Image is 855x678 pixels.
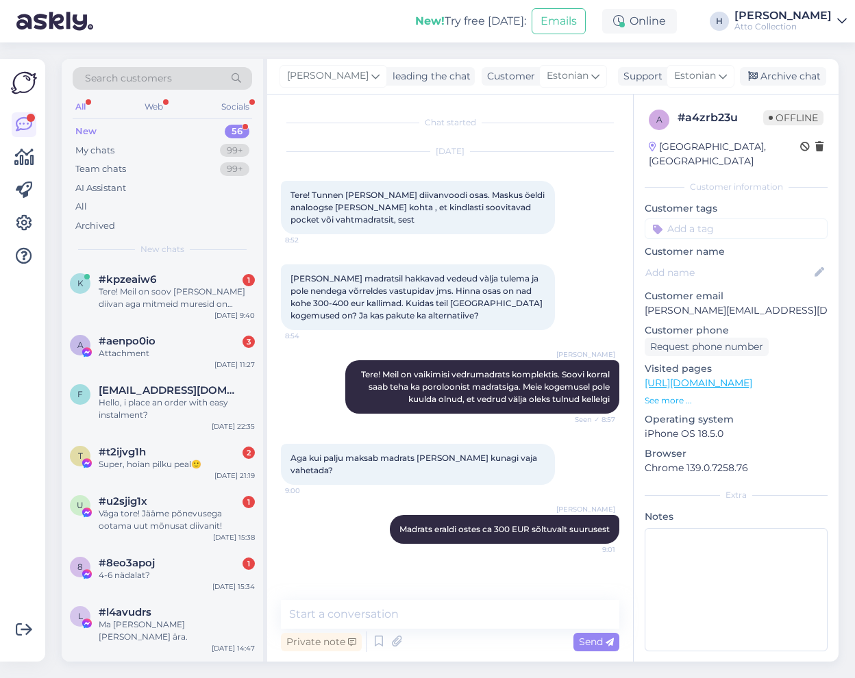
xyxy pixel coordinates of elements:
[287,68,369,84] span: [PERSON_NAME]
[645,244,828,259] p: Customer name
[78,611,83,621] span: l
[734,10,832,21] div: [PERSON_NAME]
[415,13,526,29] div: Try free [DATE]:
[212,581,255,592] div: [DATE] 15:34
[77,500,84,510] span: u
[99,384,241,397] span: fatima.asad88@icloud.com
[73,98,88,116] div: All
[361,369,612,404] span: Tere! Meil on vaikimisi vedrumadrats komplektis. Soovi korral saab teha ka poroloonist madratsiga...
[602,9,677,34] div: Online
[645,447,828,461] p: Browser
[75,125,97,138] div: New
[140,243,184,255] span: New chats
[11,70,37,96] img: Askly Logo
[763,110,823,125] span: Offline
[645,510,828,524] p: Notes
[78,451,83,461] span: t
[75,162,126,176] div: Team chats
[99,273,156,286] span: #kpzeaiw6
[77,562,83,572] span: 8
[734,10,847,32] a: [PERSON_NAME]Atto Collection
[399,524,610,534] span: Madrats eraldi ostes ca 300 EUR sõltuvalt suurusest
[645,394,828,407] p: See more ...
[75,219,115,233] div: Archived
[645,461,828,475] p: Chrome 139.0.7258.76
[220,144,249,158] div: 99+
[75,200,87,214] div: All
[645,201,828,216] p: Customer tags
[482,69,535,84] div: Customer
[645,218,828,239] input: Add a tag
[243,447,255,459] div: 2
[77,340,84,350] span: a
[99,347,255,360] div: Attachment
[99,557,155,569] span: #8eo3apoj
[532,8,586,34] button: Emails
[212,643,255,653] div: [DATE] 14:47
[387,69,471,84] div: leading the chat
[645,412,828,427] p: Operating system
[645,489,828,501] div: Extra
[99,458,255,470] div: Super, hoian pilku peal🙂
[290,453,539,475] span: Aga kui palju maksab madrats [PERSON_NAME] kunagi vaja vahetada?
[645,362,828,376] p: Visited pages
[77,389,83,399] span: f
[290,190,547,225] span: Tere! Tunnen [PERSON_NAME] diivanvoodi osas. Maskus öeldi analoogse [PERSON_NAME] kohta , et kind...
[214,470,255,481] div: [DATE] 21:19
[75,144,114,158] div: My chats
[740,67,826,86] div: Archive chat
[75,181,126,195] div: AI Assistant
[618,69,662,84] div: Support
[547,68,588,84] span: Estonian
[99,286,255,310] div: Tere! Meil on soov [PERSON_NAME] diivan aga mitmeid muresid on sellega. Esiteks on toa uks ja kor...
[99,569,255,581] div: 4-6 nädalat?
[674,68,716,84] span: Estonian
[225,125,249,138] div: 56
[213,532,255,542] div: [DATE] 15:38
[645,303,828,318] p: [PERSON_NAME][EMAIL_ADDRESS][DOMAIN_NAME]
[99,507,255,532] div: Väga tore! Jääme põnevusega ootama uut mõnusat diivanit!
[564,544,615,555] span: 9:01
[285,235,336,245] span: 8:52
[243,336,255,348] div: 3
[77,278,84,288] span: k
[212,421,255,431] div: [DATE] 22:35
[645,323,828,338] p: Customer phone
[645,289,828,303] p: Customer email
[281,145,619,158] div: [DATE]
[281,116,619,129] div: Chat started
[142,98,166,116] div: Web
[243,496,255,508] div: 1
[556,349,615,360] span: [PERSON_NAME]
[556,504,615,514] span: [PERSON_NAME]
[99,397,255,421] div: Hello, i place an order with easy instalment?
[243,274,255,286] div: 1
[99,446,146,458] span: #t2ijvg1h
[645,265,812,280] input: Add name
[285,331,336,341] span: 8:54
[220,162,249,176] div: 99+
[734,21,832,32] div: Atto Collection
[564,414,615,425] span: Seen ✓ 8:57
[85,71,172,86] span: Search customers
[99,335,156,347] span: #aenpo0io
[290,273,545,321] span: [PERSON_NAME] madratsil hakkavad vedeud vàlja tulema ja pole nendega võrreldes vastupidav jms. Hi...
[99,495,147,507] span: #u2sjig1x
[645,377,752,389] a: [URL][DOMAIN_NAME]
[645,427,828,441] p: iPhone OS 18.5.0
[579,636,614,648] span: Send
[99,606,151,618] span: #l4avudrs
[415,14,445,27] b: New!
[645,181,828,193] div: Customer information
[649,140,800,168] div: [GEOGRAPHIC_DATA], [GEOGRAPHIC_DATA]
[219,98,252,116] div: Socials
[281,633,362,651] div: Private note
[710,12,729,31] div: H
[285,486,336,496] span: 9:00
[99,618,255,643] div: Ma [PERSON_NAME] [PERSON_NAME] ära.
[678,110,763,126] div: # a4zrb23u
[243,557,255,570] div: 1
[645,338,769,356] div: Request phone number
[214,310,255,321] div: [DATE] 9:40
[656,114,662,125] span: a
